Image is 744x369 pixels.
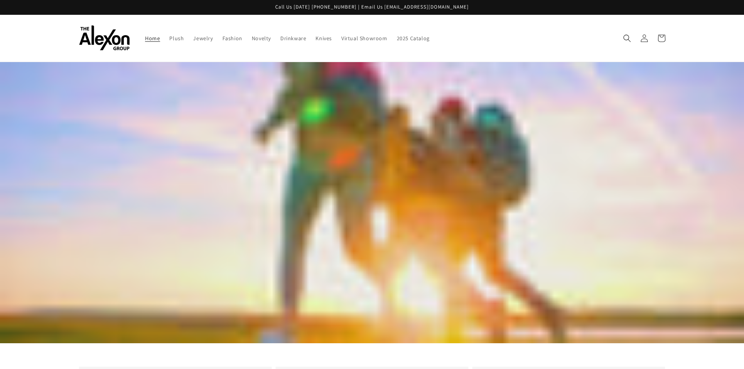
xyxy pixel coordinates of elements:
[392,30,434,46] a: 2025 Catalog
[316,35,332,42] span: Knives
[165,30,188,46] a: Plush
[193,35,213,42] span: Jewelry
[619,30,636,47] summary: Search
[311,30,337,46] a: Knives
[188,30,217,46] a: Jewelry
[252,35,271,42] span: Novelty
[280,35,306,42] span: Drinkware
[79,25,130,51] img: The Alexon Group
[169,35,184,42] span: Plush
[222,35,242,42] span: Fashion
[341,35,387,42] span: Virtual Showroom
[140,30,165,46] a: Home
[247,30,276,46] a: Novelty
[337,30,392,46] a: Virtual Showroom
[145,35,160,42] span: Home
[276,30,311,46] a: Drinkware
[397,35,430,42] span: 2025 Catalog
[218,30,247,46] a: Fashion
